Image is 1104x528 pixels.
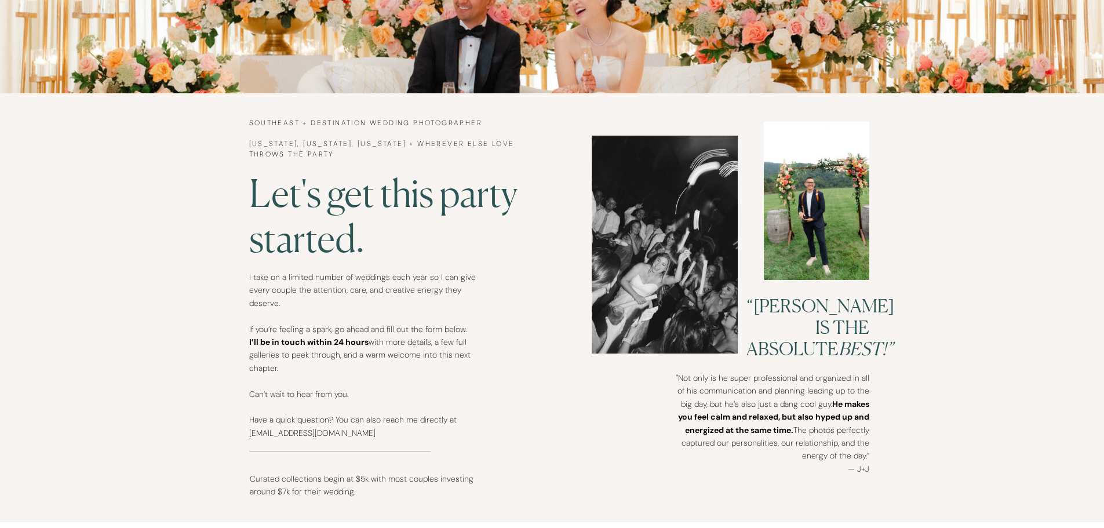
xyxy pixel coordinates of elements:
p: Curated collections begin at $5k with most couples investing around $7k for their wedding. [250,472,476,507]
p: I take on a limited number of weddings each year so I can give every couple the attention, care, ... [249,271,476,451]
i: best!” [839,338,893,359]
h2: Let's get this party started. [249,170,552,256]
p: "Not only is he super professional and organized in all of his communication and planning leading... [674,372,869,472]
h1: southeast + destination wedding photographer [US_STATE], [US_STATE], [US_STATE] + WHEREVER ELSE L... [249,118,519,161]
b: He makes you feel calm and relaxed, but also hyped up and energized at the same time. [678,399,869,435]
b: I’ll be in touch within 24 hours [249,337,369,347]
h3: “[PERSON_NAME] is the absolute [746,295,869,352]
